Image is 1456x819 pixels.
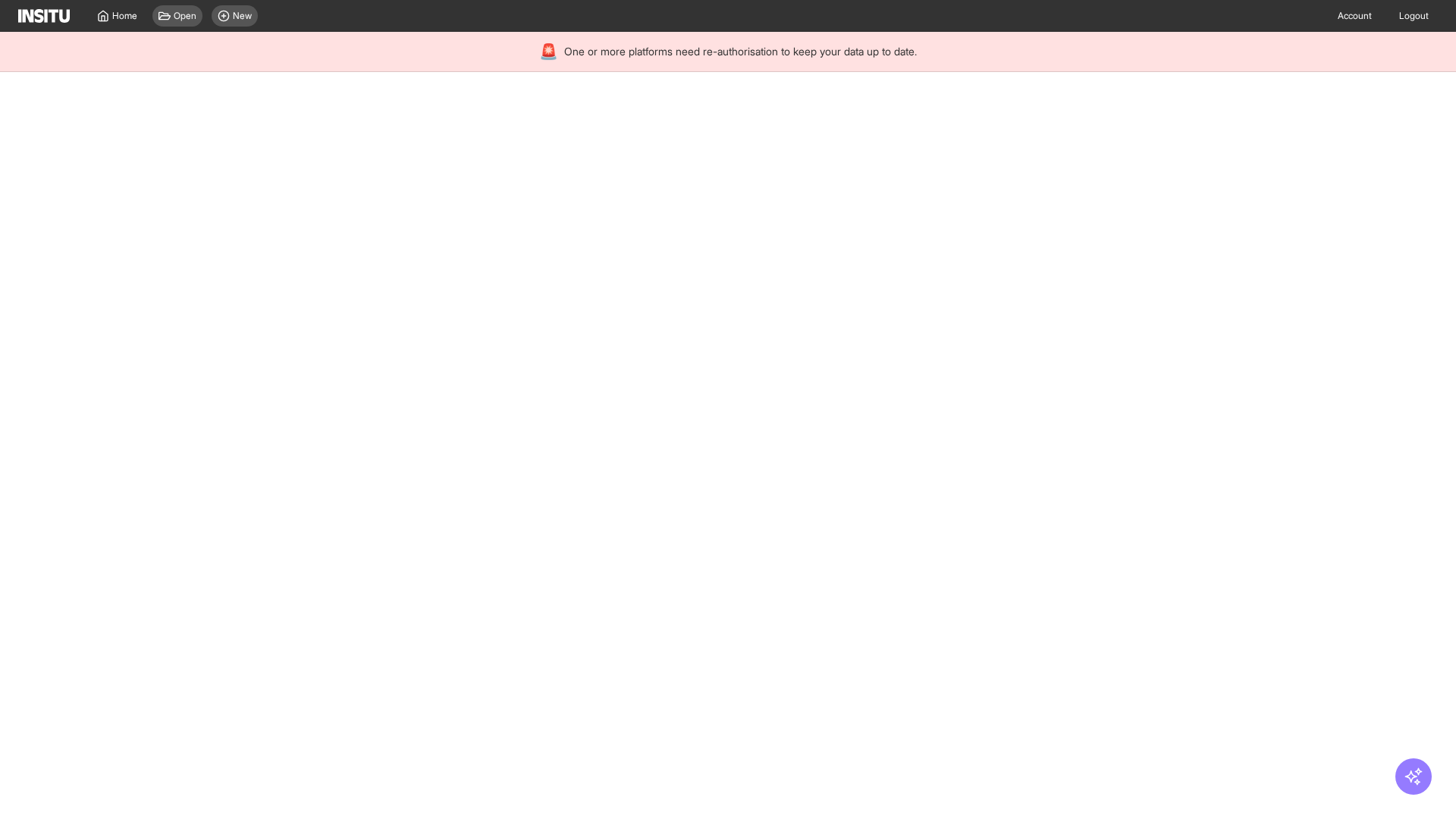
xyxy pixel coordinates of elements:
[18,9,70,23] img: Logo
[112,10,137,22] span: Home
[174,10,196,22] span: Open
[233,10,252,22] span: New
[539,41,558,62] div: 🚨
[564,44,917,59] span: One or more platforms need re-authorisation to keep your data up to date.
